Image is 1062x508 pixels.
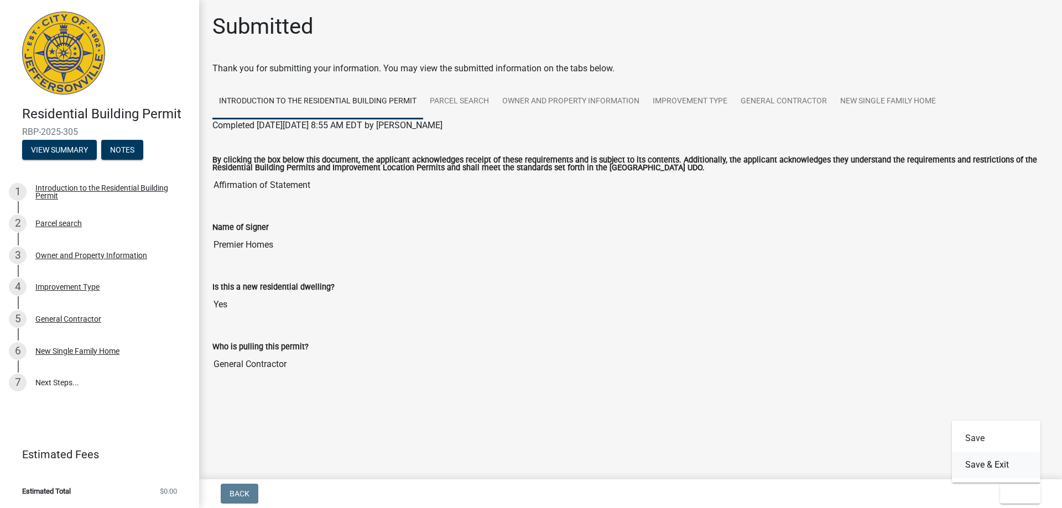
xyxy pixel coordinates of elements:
[952,425,1040,452] button: Save
[646,84,734,119] a: Improvement Type
[212,224,269,232] label: Name of Signer
[212,156,1049,172] label: By clicking the box below this document, the applicant acknowledges receipt of these requirements...
[9,183,27,201] div: 1
[101,140,143,160] button: Notes
[9,310,27,328] div: 5
[22,106,190,122] h4: Residential Building Permit
[212,62,1049,75] div: Thank you for submitting your information. You may view the submitted information on the tabs below.
[9,443,181,465] a: Estimated Fees
[212,343,309,351] label: Who is pulling this permit?
[496,84,646,119] a: Owner and Property Information
[9,247,27,264] div: 3
[9,374,27,391] div: 7
[22,140,97,160] button: View Summary
[35,283,100,291] div: Improvement Type
[9,278,27,296] div: 4
[35,315,101,323] div: General Contractor
[212,284,335,291] label: Is this a new residential dwelling?
[101,146,143,155] wm-modal-confirm: Notes
[423,84,496,119] a: Parcel search
[9,342,27,360] div: 6
[1000,484,1040,504] button: Exit
[22,146,97,155] wm-modal-confirm: Summary
[212,84,423,119] a: Introduction to the Residential Building Permit
[952,452,1040,478] button: Save & Exit
[952,421,1040,483] div: Exit
[212,13,314,40] h1: Submitted
[22,12,105,95] img: City of Jeffersonville, Indiana
[221,484,258,504] button: Back
[160,488,177,495] span: $0.00
[35,347,119,355] div: New Single Family Home
[734,84,834,119] a: General Contractor
[230,489,249,498] span: Back
[35,252,147,259] div: Owner and Property Information
[35,219,82,227] div: Parcel search
[212,120,442,130] span: Completed [DATE][DATE] 8:55 AM EDT by [PERSON_NAME]
[22,127,177,137] span: RBP-2025-305
[1009,489,1025,498] span: Exit
[834,84,943,119] a: New Single Family Home
[35,184,181,200] div: Introduction to the Residential Building Permit
[9,214,27,232] div: 2
[22,488,71,495] span: Estimated Total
